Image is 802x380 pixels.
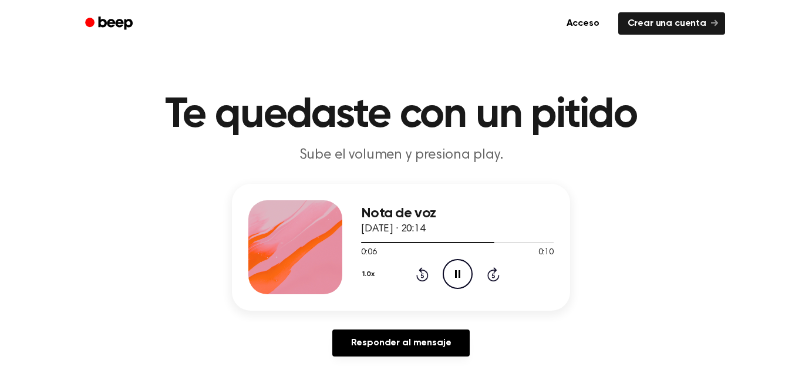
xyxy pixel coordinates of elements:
font: Sube el volumen y presiona play. [299,148,503,162]
font: Acceso [567,19,599,28]
font: Nota de voz [361,206,436,220]
a: Responder al mensaje [332,329,470,357]
font: 1.0x [362,271,374,278]
font: 0:06 [361,248,376,257]
font: Crear una cuenta [628,19,706,28]
a: Acceso [555,10,611,37]
a: Bip [77,12,143,35]
font: Te quedaste con un pitido [165,94,636,136]
font: [DATE] · 20:14 [361,224,426,234]
button: 1.0x [361,264,379,284]
font: 0:10 [538,248,554,257]
a: Crear una cuenta [618,12,725,35]
font: Responder al mensaje [351,338,451,348]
